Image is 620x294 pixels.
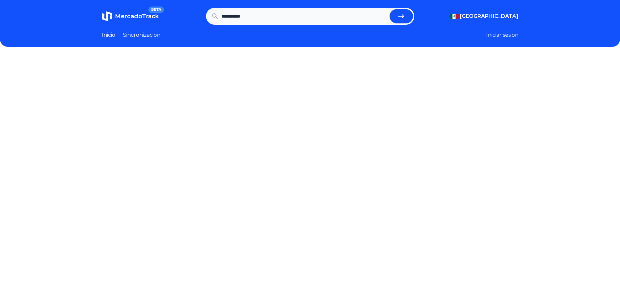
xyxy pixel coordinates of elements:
a: Inicio [102,31,115,39]
a: Sincronizacion [123,31,160,39]
span: [GEOGRAPHIC_DATA] [460,12,518,20]
img: MercadoTrack [102,11,112,21]
button: [GEOGRAPHIC_DATA] [449,12,518,20]
a: MercadoTrackBETA [102,11,159,21]
span: MercadoTrack [115,13,159,20]
img: Mexico [449,14,459,19]
button: Iniciar sesion [486,31,518,39]
span: BETA [148,7,164,13]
